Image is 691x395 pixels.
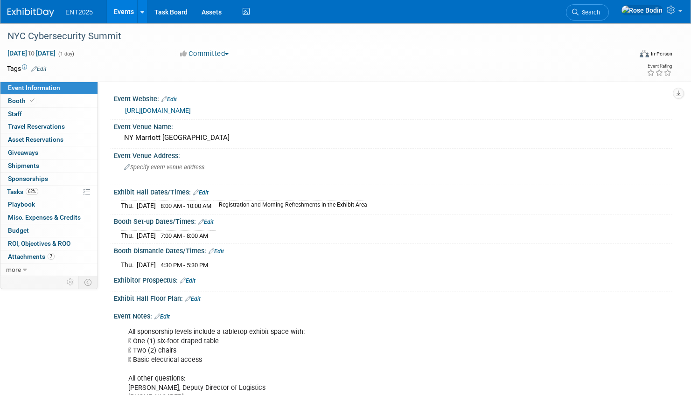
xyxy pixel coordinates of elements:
div: Exhibit Hall Floor Plan: [114,291,672,304]
button: Committed [177,49,232,59]
a: Edit [180,277,195,284]
a: Edit [161,96,177,103]
td: [DATE] [137,230,156,240]
td: Tags [7,64,47,73]
span: Attachments [8,253,55,260]
span: ENT2025 [65,8,93,16]
td: Thu. [121,201,137,211]
a: Edit [185,296,201,302]
td: [DATE] [137,201,156,211]
div: Event Rating [647,64,672,69]
div: Booth Set-up Dates/Times: [114,215,672,227]
a: Edit [193,189,209,196]
div: Exhibit Hall Dates/Times: [114,185,672,197]
span: Misc. Expenses & Credits [8,214,81,221]
div: Booth Dismantle Dates/Times: [114,244,672,256]
a: Edit [31,66,47,72]
span: Budget [8,227,29,234]
a: Tasks62% [0,186,98,198]
span: Specify event venue address [124,164,204,171]
div: NYC Cybersecurity Summit [4,28,616,45]
i: Booth reservation complete [30,98,35,103]
span: 62% [26,188,38,195]
div: Event Venue Name: [114,120,672,132]
span: 8:00 AM - 10:00 AM [161,202,211,209]
a: Asset Reservations [0,133,98,146]
span: more [6,266,21,273]
span: Search [579,9,600,16]
span: (1 day) [57,51,74,57]
img: Format-Inperson.png [640,50,649,57]
span: Event Information [8,84,60,91]
div: In-Person [650,50,672,57]
div: Event Notes: [114,309,672,321]
a: Event Information [0,82,98,94]
span: 7 [48,253,55,260]
a: Search [566,4,609,21]
div: Exhibitor Prospectus: [114,273,672,285]
a: Edit [154,313,170,320]
td: Registration and Morning Refreshments in the Exhibit Area [213,201,367,211]
a: [URL][DOMAIN_NAME] [125,107,191,114]
a: Travel Reservations [0,120,98,133]
div: Event Format [573,49,672,62]
div: Event Venue Address: [114,149,672,160]
div: Event Website: [114,92,672,104]
a: Staff [0,108,98,120]
td: Thu. [121,230,137,240]
img: ExhibitDay [7,8,54,17]
td: Thu. [121,260,137,270]
img: Rose Bodin [621,5,663,15]
td: [DATE] [137,260,156,270]
span: Giveaways [8,149,38,156]
a: Playbook [0,198,98,211]
span: ROI, Objectives & ROO [8,240,70,247]
a: ROI, Objectives & ROO [0,237,98,250]
span: Travel Reservations [8,123,65,130]
a: Edit [198,219,214,225]
span: 4:30 PM - 5:30 PM [161,262,208,269]
span: Playbook [8,201,35,208]
span: Staff [8,110,22,118]
a: Shipments [0,159,98,172]
td: Personalize Event Tab Strip [63,276,79,288]
a: Edit [209,248,224,255]
a: Giveaways [0,146,98,159]
span: [DATE] [DATE] [7,49,56,57]
div: NY Marriott [GEOGRAPHIC_DATA] [121,131,665,145]
td: Toggle Event Tabs [79,276,98,288]
span: Shipments [8,162,39,169]
a: Attachments7 [0,250,98,263]
span: Tasks [7,188,38,195]
span: Sponsorships [8,175,48,182]
span: 7:00 AM - 8:00 AM [161,232,208,239]
a: Sponsorships [0,173,98,185]
a: Misc. Expenses & Credits [0,211,98,224]
a: Booth [0,95,98,107]
span: Booth [8,97,36,104]
span: Asset Reservations [8,136,63,143]
a: more [0,263,98,276]
a: Budget [0,224,98,237]
span: to [27,49,36,57]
